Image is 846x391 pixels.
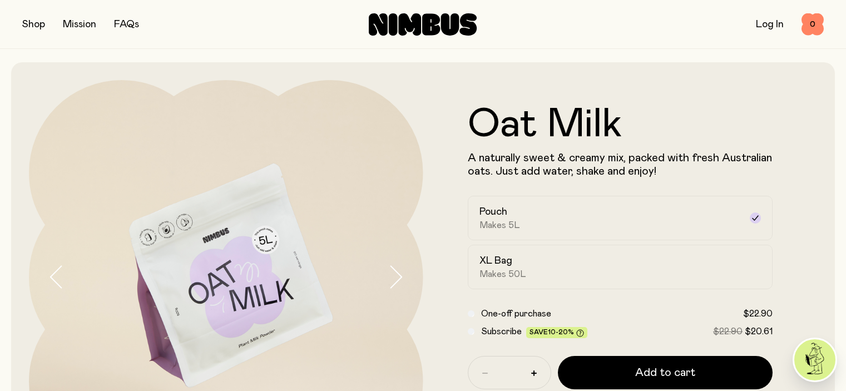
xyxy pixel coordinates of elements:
[479,205,507,219] h2: Pouch
[479,220,520,231] span: Makes 5L
[794,339,835,380] img: agent
[548,329,574,335] span: 10-20%
[63,19,96,29] a: Mission
[745,327,773,336] span: $20.61
[481,327,522,336] span: Subscribe
[635,365,695,380] span: Add to cart
[481,309,551,318] span: One-off purchase
[468,105,773,145] h1: Oat Milk
[743,309,773,318] span: $22.90
[558,356,773,389] button: Add to cart
[114,19,139,29] a: FAQs
[530,329,584,337] span: Save
[479,254,512,268] h2: XL Bag
[756,19,784,29] a: Log In
[468,151,773,178] p: A naturally sweet & creamy mix, packed with fresh Australian oats. Just add water, shake and enjoy!
[713,327,743,336] span: $22.90
[802,13,824,36] button: 0
[479,269,526,280] span: Makes 50L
